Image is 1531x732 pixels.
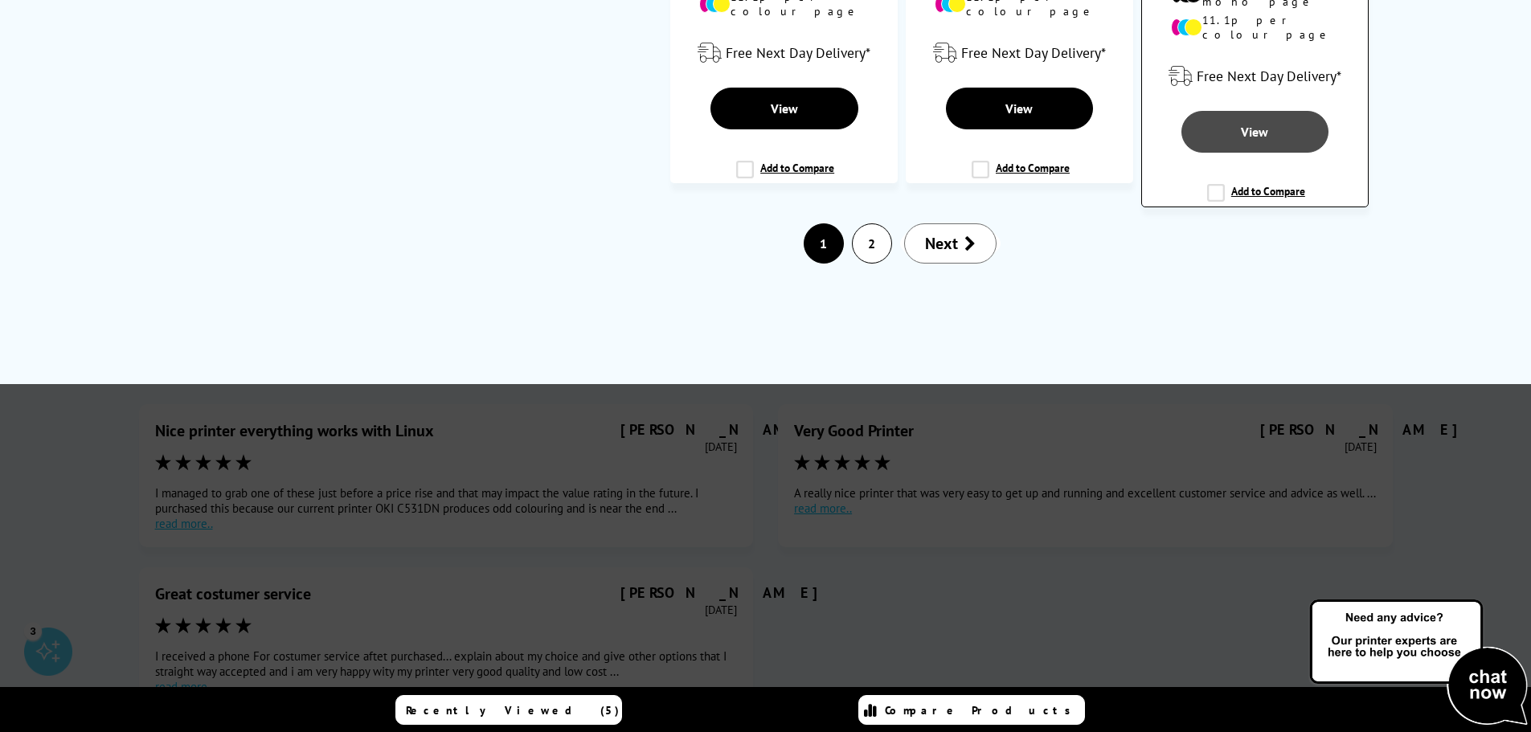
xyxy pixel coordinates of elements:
a: Recently Viewed (5) [395,695,622,725]
a: View [1181,111,1328,153]
span: Free Next Day Delivery* [961,43,1106,62]
label: Add to Compare [736,161,834,191]
span: Next [925,233,958,254]
span: View [1241,124,1268,140]
a: 2 [853,224,891,263]
span: Free Next Day Delivery* [726,43,870,62]
label: Add to Compare [972,161,1070,191]
a: View [946,88,1094,129]
img: Open Live Chat window [1306,597,1531,729]
a: View [710,88,858,129]
a: Compare Products [858,695,1085,725]
div: modal_delivery [678,31,890,76]
label: Add to Compare [1207,184,1305,215]
a: Next [904,223,997,264]
span: View [771,100,798,117]
span: View [1005,100,1033,117]
span: Free Next Day Delivery* [1197,67,1341,85]
div: modal_delivery [914,31,1125,76]
div: modal_delivery [1150,54,1360,99]
span: Recently Viewed (5) [406,703,620,718]
li: 11.1p per colour page [1171,13,1339,42]
span: Compare Products [885,703,1079,718]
